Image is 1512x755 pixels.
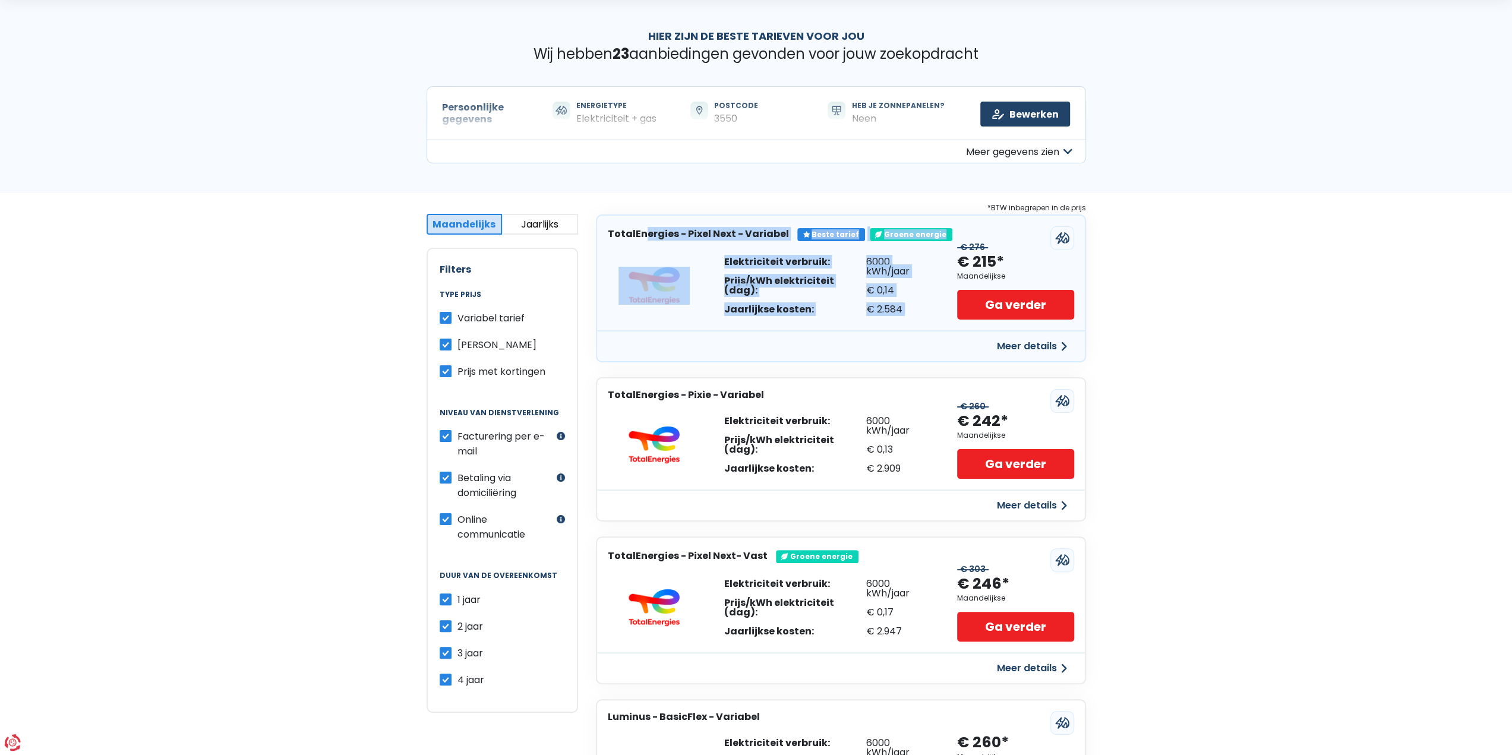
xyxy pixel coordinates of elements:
[866,579,934,598] div: 6000 kWh/jaar
[870,228,952,241] div: Groene energie
[618,589,690,627] img: TotalEnergies
[957,412,1008,431] div: € 242*
[440,409,565,429] legend: Niveau van dienstverlening
[618,426,690,464] img: TotalEnergies
[724,416,866,426] div: Elektriciteit verbruik:
[457,593,481,606] span: 1 jaar
[724,305,866,314] div: Jaarlijkse kosten:
[427,214,503,235] button: Maandelijks
[724,598,866,617] div: Prijs/kWh elektriciteit (dag):
[957,290,1074,320] a: Ga verder
[457,429,554,459] label: Facturering per e-mail
[457,673,484,687] span: 4 jaar
[608,228,789,239] h3: TotalEnergies - Pixel Next - Variabel
[866,608,934,617] div: € 0,17
[440,571,565,592] legend: Duur van de overeenkomst
[457,646,483,660] span: 3 jaar
[608,389,764,400] h3: TotalEnergies - Pixie - Variabel
[618,267,690,305] img: TotalEnergies
[724,435,866,454] div: Prijs/kWh elektriciteit (dag):
[502,214,578,235] button: Jaarlijks
[457,365,545,378] span: Prijs met kortingen
[990,495,1074,516] button: Meer details
[457,512,554,542] label: Online communicatie
[457,620,483,633] span: 2 jaar
[724,276,866,295] div: Prijs/kWh elektriciteit (dag):
[957,733,1009,753] div: € 260*
[427,30,1086,43] h1: Hier zijn de beste tarieven voor jou
[724,464,866,473] div: Jaarlijkse kosten:
[427,46,1086,63] p: Wij hebben aanbiedingen gevonden voor jouw zoekopdracht
[724,579,866,589] div: Elektriciteit verbruik:
[980,102,1070,127] a: Bewerken
[957,594,1005,602] div: Maandelijkse
[866,305,934,314] div: € 2.584
[957,272,1005,280] div: Maandelijkse
[440,264,565,275] h2: Filters
[457,338,536,352] span: [PERSON_NAME]
[596,201,1086,214] div: *BTW inbegrepen in de prijs
[866,257,934,276] div: 6000 kWh/jaar
[990,658,1074,679] button: Meer details
[957,242,988,252] div: € 276
[797,228,865,241] div: Beste tarief
[608,711,760,722] h3: Luminus - BasicFlex - Variabel
[866,627,934,636] div: € 2.947
[957,564,989,574] div: € 303
[957,449,1074,479] a: Ga verder
[957,252,1004,272] div: € 215*
[957,574,1009,594] div: € 246*
[457,470,554,500] label: Betaling via domiciliëring
[866,286,934,295] div: € 0,14
[457,311,525,325] span: Variabel tarief
[866,464,934,473] div: € 2.909
[613,44,629,64] span: 23
[776,550,858,563] div: Groene energie
[724,738,866,748] div: Elektriciteit verbruik:
[866,416,934,435] div: 6000 kWh/jaar
[957,431,1005,440] div: Maandelijkse
[427,140,1086,163] button: Meer gegevens zien
[957,402,989,412] div: € 260
[440,290,565,311] legend: Type prijs
[866,445,934,454] div: € 0,13
[608,550,768,561] h3: TotalEnergies - Pixel Next- Vast
[724,257,866,267] div: Elektriciteit verbruik:
[957,612,1074,642] a: Ga verder
[990,336,1074,357] button: Meer details
[724,627,866,636] div: Jaarlijkse kosten:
